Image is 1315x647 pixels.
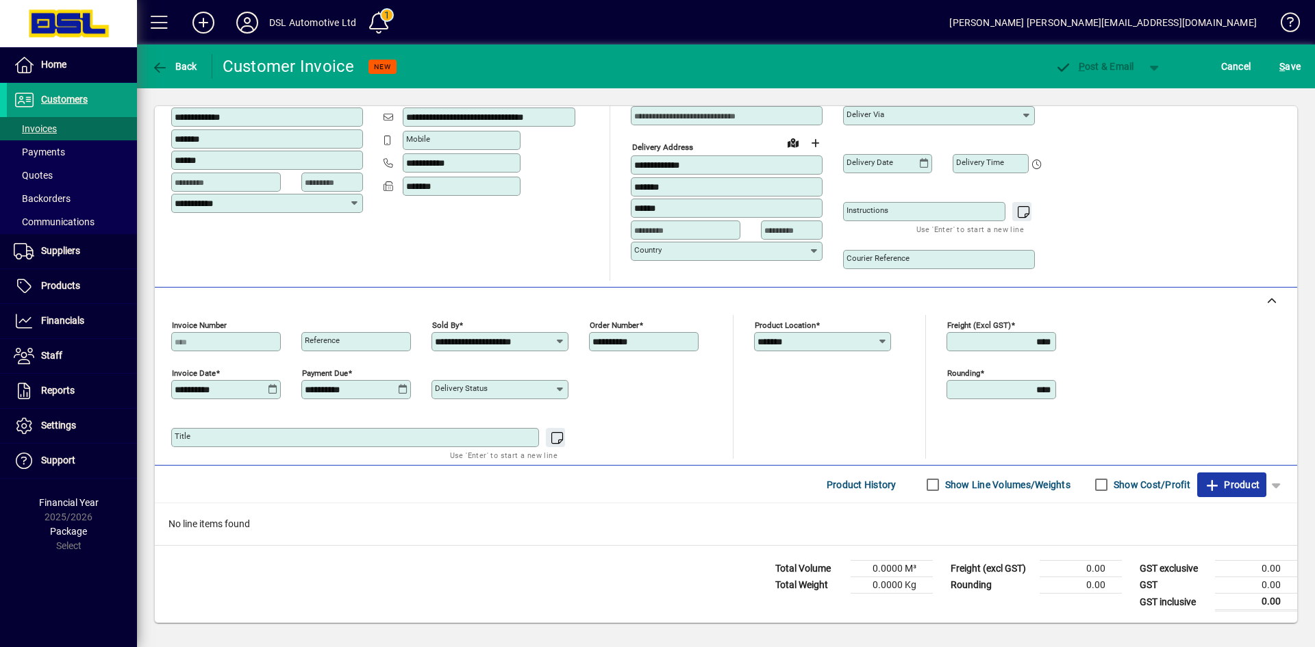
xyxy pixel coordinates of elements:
span: Cancel [1221,55,1251,77]
span: Products [41,280,80,291]
span: P [1079,61,1085,72]
span: Backorders [14,193,71,204]
button: Save [1276,54,1304,79]
a: Payments [7,140,137,164]
span: Customers [41,94,88,105]
td: 0.00 [1215,577,1297,594]
a: Quotes [7,164,137,187]
td: 0.0000 Kg [851,577,933,594]
button: Back [148,54,201,79]
span: Home [41,59,66,70]
a: Staff [7,339,137,373]
td: 0.00 [1040,561,1122,577]
app-page-header-button: Back [137,54,212,79]
td: GST [1133,577,1215,594]
span: S [1279,61,1285,72]
a: Suppliers [7,234,137,268]
span: ave [1279,55,1301,77]
mat-hint: Use 'Enter' to start a new line [916,221,1024,237]
td: 0.00 [1040,577,1122,594]
a: Home [7,48,137,82]
span: Invoices [14,123,57,134]
a: Settings [7,409,137,443]
mat-label: Mobile [406,134,430,144]
td: Total Volume [768,561,851,577]
span: Settings [41,420,76,431]
button: Cancel [1218,54,1255,79]
mat-label: Deliver via [847,110,884,119]
span: Quotes [14,170,53,181]
div: No line items found [155,503,1297,545]
div: Customer Invoice [223,55,355,77]
span: Payments [14,147,65,157]
td: GST inclusive [1133,594,1215,611]
button: Copy to Delivery address [345,84,366,106]
div: [PERSON_NAME] [PERSON_NAME][EMAIL_ADDRESS][DOMAIN_NAME] [949,12,1257,34]
a: View on map [782,131,804,153]
span: Suppliers [41,245,80,256]
mat-label: Courier Reference [847,253,910,263]
td: Rounding [944,577,1040,594]
span: NEW [374,62,391,71]
a: Financials [7,304,137,338]
span: Product [1204,474,1260,496]
mat-hint: Use 'Enter' to start a new line [450,447,558,463]
a: Backorders [7,187,137,210]
label: Show Cost/Profit [1111,478,1190,492]
a: Invoices [7,117,137,140]
mat-label: Order number [590,320,639,330]
button: Add [181,10,225,35]
mat-label: Invoice date [172,368,216,378]
mat-label: Delivery time [956,157,1004,167]
mat-label: Instructions [847,205,888,215]
span: Package [50,526,87,537]
span: Staff [41,350,62,361]
span: Support [41,455,75,466]
mat-label: Title [175,431,190,441]
mat-label: Invoice number [172,320,227,330]
mat-label: Delivery status [435,383,488,393]
span: ost & Email [1055,61,1134,72]
td: 0.00 [1215,594,1297,611]
mat-label: Reference [305,335,340,345]
mat-label: Payment due [302,368,348,378]
mat-label: Product location [755,320,816,330]
span: Reports [41,385,75,396]
mat-label: Rounding [947,368,980,378]
td: Total Weight [768,577,851,594]
div: DSL Automotive Ltd [269,12,356,34]
td: 0.0000 M³ [851,561,933,577]
span: Communications [14,216,95,227]
mat-label: Freight (excl GST) [947,320,1011,330]
span: Financials [41,315,84,326]
label: Show Line Volumes/Weights [942,478,1070,492]
a: Communications [7,210,137,233]
span: Back [151,61,197,72]
button: Product History [821,472,902,497]
td: 0.00 [1215,561,1297,577]
mat-label: Delivery date [847,157,893,167]
mat-label: Country [634,245,662,255]
a: Reports [7,374,137,408]
a: Support [7,444,137,478]
td: Freight (excl GST) [944,561,1040,577]
td: GST exclusive [1133,561,1215,577]
mat-label: Sold by [432,320,459,330]
a: Products [7,269,137,303]
button: Choose address [804,132,826,154]
button: Post & Email [1048,54,1141,79]
button: Profile [225,10,269,35]
button: Product [1197,472,1266,497]
a: Knowledge Base [1270,3,1298,47]
span: Product History [827,474,897,496]
span: Financial Year [39,497,99,508]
